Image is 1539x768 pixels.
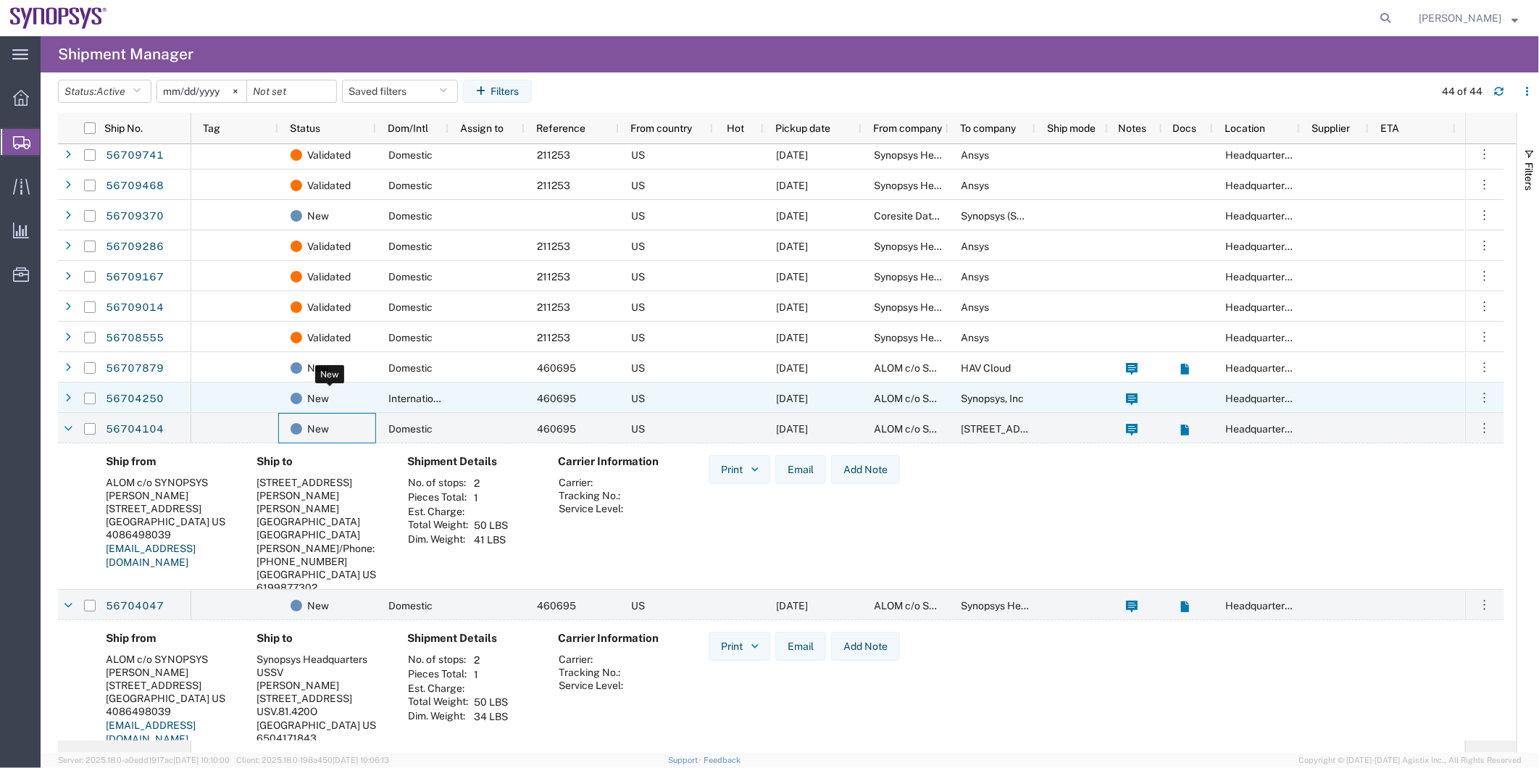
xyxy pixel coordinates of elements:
span: Synopsys Headquarters USSV [874,301,1014,313]
span: 211253 [537,332,570,343]
span: Domestic [388,332,433,343]
th: Total Weight: [407,695,469,709]
th: Pieces Total: [407,667,469,682]
a: 56709014 [105,296,164,320]
span: US [631,180,645,191]
a: Feedback [704,756,741,764]
span: 09/05/2025 [776,210,808,222]
span: 460695 [537,393,576,404]
a: 56704250 [105,388,164,411]
th: Service Level: [558,502,624,515]
span: Pickup date [775,122,830,134]
span: ALOM c/o SYNOPSYS [874,362,976,374]
span: 211253 [537,271,570,283]
span: Ship mode [1047,122,1096,134]
span: Server: 2025.18.0-a0edd1917ac [58,756,230,764]
span: [DATE] 10:06:13 [333,756,389,764]
div: ALOM c/o SYNOPSYS [106,476,233,489]
span: Supplier [1311,122,1350,134]
a: 56708555 [105,327,164,350]
a: 56704104 [105,418,164,441]
span: 09/05/2025 [776,332,808,343]
th: Pieces Total: [407,491,469,505]
th: Dim. Weight: [407,709,469,724]
span: 09/05/2025 [776,393,808,404]
span: Domestic [388,362,433,374]
span: Headquarters USSV [1225,332,1319,343]
button: Email [775,455,826,484]
span: ETA [1380,122,1399,134]
span: Synopsys (SquareOne DC) [961,210,1082,222]
span: Validated [307,322,351,353]
img: logo [10,7,107,29]
span: 09/05/2025 [776,301,808,313]
a: 56709167 [105,266,164,289]
button: [PERSON_NAME] [1418,9,1519,27]
span: 09/05/2025 [776,241,808,252]
div: [PERSON_NAME] [256,679,384,692]
a: Support [668,756,704,764]
span: Headquarters USSV [1225,423,1319,435]
div: [GEOGRAPHIC_DATA] US [256,719,384,732]
span: ALOM c/o SYNOPSYS [874,423,976,435]
span: Validated [307,262,351,292]
div: 6504171843 [256,732,384,745]
th: No. of stops: [407,476,469,491]
span: Headquarters USSV [1225,241,1319,252]
span: Domestic [388,180,433,191]
th: Dim. Weight: [407,533,469,547]
span: 460695 [537,362,576,374]
td: 50 LBS [469,695,513,709]
span: Ansys [961,332,989,343]
img: dropdown [748,640,762,653]
a: 56709370 [105,205,164,228]
h4: Ship to [256,632,384,645]
span: US [631,241,645,252]
span: US [631,600,645,612]
span: ALOM c/o SYNOPSYS [874,600,976,612]
span: [DATE] 10:10:00 [173,756,230,764]
th: No. of stops: [407,653,469,667]
a: [EMAIL_ADDRESS][DOMAIN_NAME] [106,719,196,746]
span: Status [290,122,320,134]
span: Coresite Datacenter (Etched Ai) [874,210,1021,222]
h4: Shipment Details [407,632,535,645]
span: Validated [307,231,351,262]
div: USV.81.420O [256,705,384,718]
button: Print [709,455,770,484]
span: Ansys [961,241,989,252]
div: [GEOGRAPHIC_DATA] [GEOGRAPHIC_DATA] [256,515,384,541]
span: Copyright © [DATE]-[DATE] Agistix Inc., All Rights Reserved [1298,754,1522,767]
div: 6199877302 [256,581,384,594]
th: Tracking No.: [558,666,624,679]
div: [STREET_ADDRESS] [106,502,233,515]
span: Domestic [388,301,433,313]
button: Add Note [831,455,900,484]
td: 50 LBS [469,518,513,533]
span: Validated [307,170,351,201]
span: Domestic [388,423,433,435]
h4: Shipment Manager [58,36,193,72]
td: 2 [469,653,513,667]
button: Email [775,632,826,661]
span: Headquarters USSV [1225,180,1319,191]
div: [GEOGRAPHIC_DATA] US [256,568,384,581]
span: Reference [536,122,585,134]
span: Filters [1523,162,1535,191]
span: 211253 [537,301,570,313]
h4: Ship to [256,455,384,468]
td: 34 LBS [469,709,513,724]
div: [PERSON_NAME] [106,666,233,679]
span: Assign to [460,122,504,134]
h4: Shipment Details [407,455,535,468]
span: To company [960,122,1016,134]
div: [STREET_ADDRESS][PERSON_NAME] [256,476,384,502]
span: 211253 [537,149,570,161]
span: US [631,332,645,343]
a: [EMAIL_ADDRESS][DOMAIN_NAME] [106,543,196,569]
th: Service Level: [558,679,624,692]
span: Headquarters USSV [1225,600,1319,612]
span: New [307,414,329,444]
span: Validated [307,292,351,322]
th: Est. Charge: [407,505,469,518]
